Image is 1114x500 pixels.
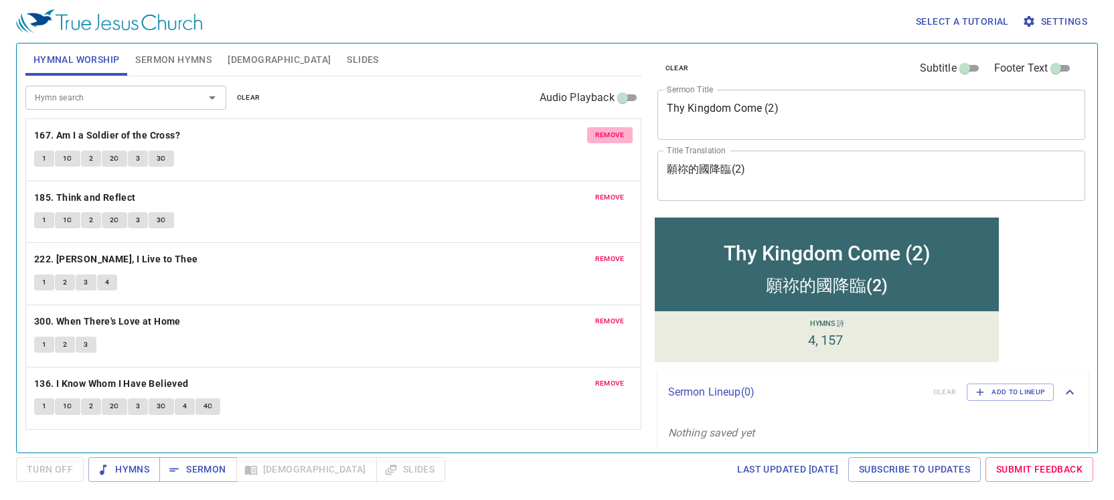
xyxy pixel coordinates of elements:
[587,251,633,267] button: remove
[587,189,633,205] button: remove
[42,339,46,351] span: 1
[89,153,93,165] span: 2
[204,400,213,412] span: 4C
[229,90,268,106] button: clear
[859,461,970,478] span: Subscribe to Updates
[34,189,138,206] button: 185. Think and Reflect
[159,457,236,482] button: Sermon
[81,212,101,228] button: 2
[157,400,166,412] span: 3C
[347,52,378,68] span: Slides
[667,102,1077,127] textarea: Thy Kingdom Come (2)
[157,153,166,165] span: 3C
[102,212,127,228] button: 2C
[183,400,187,412] span: 4
[81,151,101,167] button: 2
[732,457,844,482] a: Last updated [DATE]
[63,276,67,288] span: 2
[34,127,180,144] b: 167. Am I a Soldier of the Cross?
[595,253,625,265] span: remove
[81,398,101,414] button: 2
[99,461,149,478] span: Hymns
[652,215,1002,365] iframe: from-child
[55,151,80,167] button: 1C
[110,400,119,412] span: 2C
[34,251,200,268] button: 222. [PERSON_NAME], I Live to Thee
[595,191,625,203] span: remove
[595,315,625,327] span: remove
[128,212,148,228] button: 3
[42,400,46,412] span: 1
[668,384,923,400] p: Sermon Lineup ( 0 )
[55,398,80,414] button: 1C
[595,378,625,390] span: remove
[34,189,136,206] b: 185. Think and Reflect
[63,339,67,351] span: 2
[102,151,127,167] button: 2C
[237,92,260,104] span: clear
[587,376,633,392] button: remove
[665,62,689,74] span: clear
[195,398,221,414] button: 4C
[848,457,981,482] a: Subscribe to Updates
[1025,13,1087,30] span: Settings
[657,370,1089,414] div: Sermon Lineup(0)clearAdd to Lineup
[55,212,80,228] button: 1C
[97,274,117,290] button: 4
[170,461,226,478] span: Sermon
[228,52,331,68] span: [DEMOGRAPHIC_DATA]
[105,276,109,288] span: 4
[595,129,625,141] span: remove
[89,400,93,412] span: 2
[136,400,140,412] span: 3
[110,214,119,226] span: 2C
[996,461,1083,478] span: Submit Feedback
[42,153,46,165] span: 1
[84,276,88,288] span: 3
[587,127,633,143] button: remove
[540,90,615,106] span: Audio Playback
[42,276,46,288] span: 1
[128,398,148,414] button: 3
[149,151,174,167] button: 3C
[975,386,1045,398] span: Add to Lineup
[84,339,88,351] span: 3
[34,151,54,167] button: 1
[34,313,183,330] button: 300. When There's Love at Home
[737,461,838,478] span: Last updated [DATE]
[102,398,127,414] button: 2C
[967,384,1054,401] button: Add to Lineup
[63,153,72,165] span: 1C
[34,398,54,414] button: 1
[667,163,1077,188] textarea: 願祢的國降臨(2)
[34,313,181,330] b: 300. When There's Love at Home
[34,127,183,144] button: 167. Am I a Soldier of the Cross?
[1020,9,1093,34] button: Settings
[985,457,1093,482] a: Submit Feedback
[34,251,198,268] b: 222. [PERSON_NAME], I Live to Thee
[63,400,72,412] span: 1C
[42,214,46,226] span: 1
[128,151,148,167] button: 3
[136,153,140,165] span: 3
[16,9,202,33] img: True Jesus Church
[175,398,195,414] button: 4
[203,88,222,107] button: Open
[34,212,54,228] button: 1
[136,214,140,226] span: 3
[55,337,75,353] button: 2
[89,214,93,226] span: 2
[63,214,72,226] span: 1C
[994,60,1048,76] span: Footer Text
[916,13,1009,30] span: Select a tutorial
[149,212,174,228] button: 3C
[34,376,189,392] b: 136. I Know Whom I Have Believed
[668,426,755,439] i: Nothing saved yet
[110,153,119,165] span: 2C
[587,313,633,329] button: remove
[910,9,1014,34] button: Select a tutorial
